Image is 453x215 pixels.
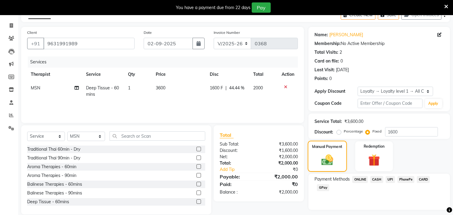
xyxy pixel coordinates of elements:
[397,176,415,183] span: PhonePe
[314,49,338,56] div: Total Visits:
[252,2,271,13] button: Pay
[27,155,80,161] div: Traditional Thai 90min - Dry
[31,85,40,91] span: MSN
[259,189,303,195] div: ₹2,000.00
[417,176,430,183] span: CARD
[43,38,135,49] input: Search by Name/Mobile/Email/Code
[314,118,342,125] div: Service Total:
[27,164,76,170] div: Aroma Therapies - 60min
[27,146,80,152] div: Traditional Thai 60min - Dry
[329,75,332,82] div: 0
[372,129,381,134] label: Fixed
[314,100,358,107] div: Coupon Code
[312,144,343,149] label: Manual Payment
[214,30,240,35] label: Invoice Number
[425,99,442,108] button: Apply
[364,144,384,149] label: Redemption
[27,172,76,179] div: Aroma Therapies - 90min
[86,85,119,97] span: Deep Tissue - 60mins
[215,166,266,173] a: Add Tip
[206,68,250,81] th: Disc
[344,118,363,125] div: ₹3,600.00
[27,30,37,35] label: Client
[215,189,259,195] div: Balance :
[152,68,206,81] th: Price
[27,38,44,49] button: +91
[340,58,343,64] div: 0
[215,160,259,166] div: Total:
[365,153,384,168] img: _gift.svg
[259,154,303,160] div: ₹2,000.00
[318,153,337,167] img: _cash.svg
[259,147,303,154] div: ₹1,600.00
[314,40,444,47] div: No Active Membership
[259,173,303,180] div: ₹2,000.00
[314,40,341,47] div: Membership:
[314,88,358,95] div: Apply Discount
[344,129,363,134] label: Percentage
[250,68,278,81] th: Total
[314,58,339,64] div: Card on file:
[314,75,328,82] div: Points:
[215,141,259,147] div: Sub Total:
[314,176,350,182] span: Payment Methods
[358,99,422,108] input: Enter Offer / Coupon Code
[215,173,259,180] div: Payable:
[317,184,329,191] span: GPay
[215,181,259,188] div: Paid:
[210,85,223,91] span: 1600 F
[314,129,333,135] div: Discount:
[259,141,303,147] div: ₹3,600.00
[314,67,335,73] div: Last Visit:
[225,85,227,91] span: |
[144,30,152,35] label: Date
[220,132,234,138] span: Total
[27,199,69,205] div: Deep Tissue - 60mins
[352,176,368,183] span: ONLINE
[110,131,205,141] input: Search or Scan
[128,85,130,91] span: 1
[176,5,250,11] div: You have a payment due from 22 days
[314,32,328,38] div: Name:
[259,181,303,188] div: ₹0
[215,147,259,154] div: Discount:
[266,166,303,173] div: ₹0
[340,49,342,56] div: 2
[370,176,383,183] span: CASH
[329,32,363,38] a: [PERSON_NAME]
[82,68,124,81] th: Service
[27,190,82,196] div: Balinese Therapies - 90mins
[28,56,302,68] div: Services
[278,68,298,81] th: Action
[229,85,244,91] span: 44.44 %
[254,85,263,91] span: 2000
[27,181,82,188] div: Balinese Therapies - 60mins
[27,68,82,81] th: Therapist
[386,176,395,183] span: UPI
[124,68,152,81] th: Qty
[215,154,259,160] div: Net:
[259,160,303,166] div: ₹2,000.00
[156,85,165,91] span: 3600
[336,67,349,73] div: [DATE]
